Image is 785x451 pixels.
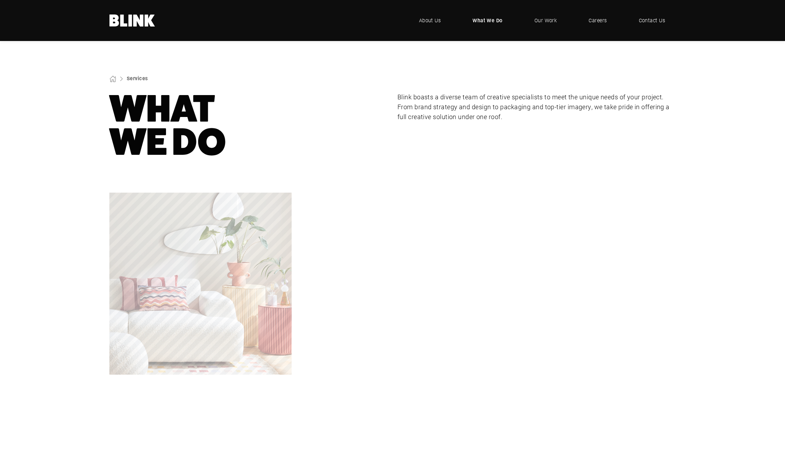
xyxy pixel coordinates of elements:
a: Covering all aspects of commercial photography and video, our experienced Photography and Video T... [109,193,292,375]
span: What We Do [472,17,503,24]
span: Contact Us [639,17,665,24]
a: Home [109,14,155,27]
a: Services [127,75,148,82]
a: What We Do [462,10,513,31]
a: About Us [408,10,452,31]
a: Contact Us [628,10,676,31]
p: Blink boasts a diverse team of creative specialists to meet the unique needs of your project. Fro... [397,92,676,122]
span: About Us [419,17,441,24]
h1: What [109,92,388,159]
a: Our Work [524,10,568,31]
span: Careers [589,17,607,24]
span: Our Work [534,17,557,24]
a: Careers [578,10,617,31]
nobr: We Do [109,120,226,164]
